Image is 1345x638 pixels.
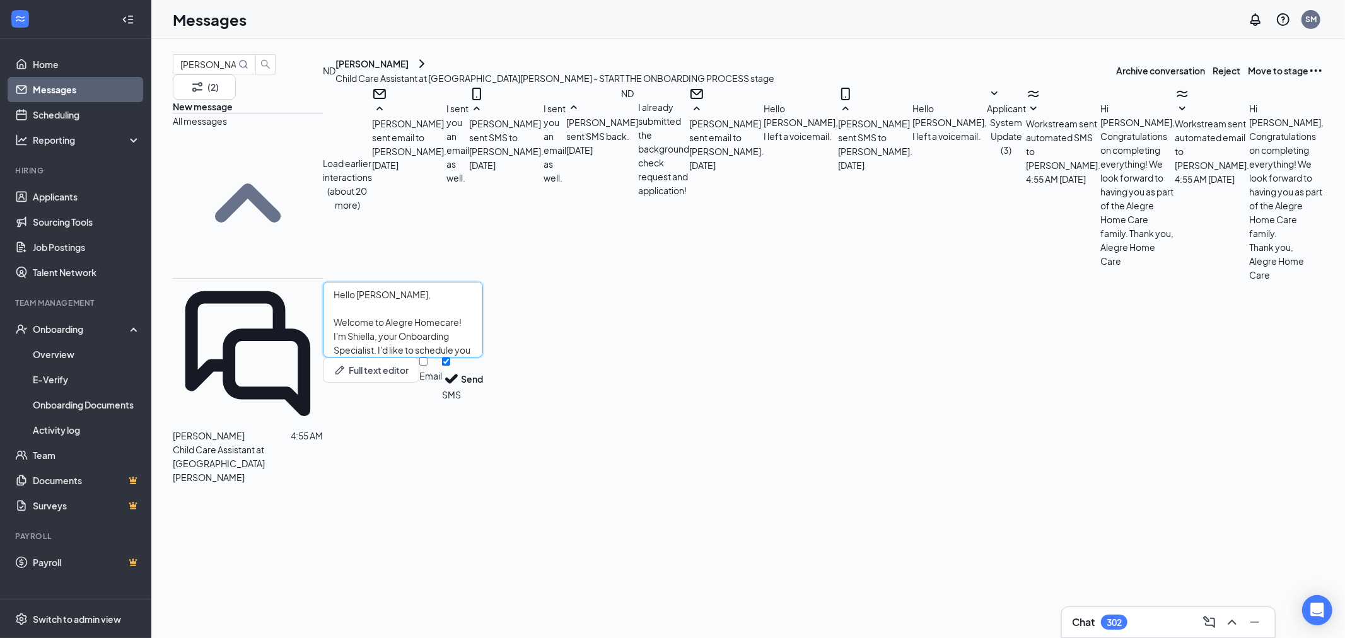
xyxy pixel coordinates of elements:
a: Talent Network [33,260,141,285]
div: Onboarding [33,323,130,335]
button: Move to stage [1248,64,1308,78]
h1: Messages [173,9,247,30]
button: Filter (2) [173,74,236,100]
span: Hi [PERSON_NAME], Congratulations on completing everything! We look forward to having you as part... [1100,103,1175,267]
button: search [255,54,276,74]
span: I sent you an email as well. [544,103,566,183]
input: SMS [442,357,450,366]
div: SM [1305,14,1317,25]
svg: Filter [190,79,205,95]
svg: Analysis [15,134,28,146]
span: [DATE] 4:55 AM [1026,172,1086,186]
button: Load earlier interactions (about 20 more) [323,156,372,212]
div: Payroll [15,531,138,542]
svg: Settings [15,613,28,625]
p: Alegre Home Care [1249,254,1324,282]
button: ChevronUp [1222,612,1242,632]
span: All messages [173,115,227,127]
span: Workstream sent automated email to [PERSON_NAME]. [1175,118,1249,171]
svg: DoubleChat [173,279,323,429]
span: [DATE] [838,158,865,172]
span: Hello [PERSON_NAME], I left a voicemail. [764,103,838,142]
span: [PERSON_NAME] sent email to [PERSON_NAME]. [689,118,764,157]
button: SmallChevronDownApplicant System Update (3) [987,86,1026,157]
span: I sent you an email as well. [446,103,469,183]
svg: WorkstreamLogo [1175,86,1190,101]
span: I already submitted the background check request and application! [638,101,689,196]
a: Sourcing Tools [33,209,141,235]
textarea: Hello [PERSON_NAME], Welcome to Alegre Homecare! I'm Shiella, your Onboarding Specialist. I'd lik... [323,282,483,357]
span: [DATE] [372,158,399,172]
svg: SmallChevronUp [566,100,581,115]
div: 302 [1107,617,1122,628]
div: ND [622,86,634,100]
button: Full text editorPen [323,357,419,383]
svg: Ellipses [1308,63,1324,78]
input: Search [180,57,236,71]
svg: Collapse [122,13,134,26]
button: Archive conversation [1116,64,1205,78]
div: Open Intercom Messenger [1302,595,1332,625]
svg: MobileSms [838,86,853,101]
span: Hello [PERSON_NAME], I left a voicemail. [912,103,987,142]
button: Reject [1213,64,1240,78]
div: ND [323,64,335,78]
svg: Minimize [1247,615,1262,630]
p: Child Care Assistant at [GEOGRAPHIC_DATA][PERSON_NAME] [173,443,323,484]
svg: SmallChevronUp [469,101,484,117]
a: SurveysCrown [33,493,141,518]
svg: Email [372,86,387,101]
a: PayrollCrown [33,550,141,575]
div: Hiring [15,165,138,176]
span: [DATE] 4:55 AM [1175,172,1235,186]
svg: SmallChevronDown [1026,101,1041,117]
svg: UserCheck [15,323,28,335]
svg: SmallChevronUp [372,101,387,117]
button: Send [461,357,483,401]
span: search [256,59,275,69]
span: [PERSON_NAME] sent email to [PERSON_NAME]. [372,118,446,157]
a: Applicants [33,184,141,209]
svg: QuestionInfo [1276,12,1291,27]
h3: Chat [1072,615,1095,629]
svg: SmallChevronDown [1175,101,1190,117]
a: Scheduling [33,102,141,127]
div: [PERSON_NAME] [335,57,409,70]
svg: WorkstreamLogo [14,13,26,25]
p: Child Care Assistant at [GEOGRAPHIC_DATA][PERSON_NAME] - START THE ONBOARDING PROCESS stage [335,71,774,85]
input: Email [419,357,428,366]
a: Activity log [33,417,141,443]
svg: Pen [334,364,346,376]
p: Congratulations on completing everything! We look forward to having you as part of the Alegre Hom... [1249,129,1324,240]
button: New message [173,100,233,113]
svg: SmallChevronDown [987,86,1002,101]
button: ComposeMessage [1199,612,1220,632]
span: [PERSON_NAME] sent SMS back. [566,117,638,142]
div: Email [419,369,442,382]
svg: ComposeMessage [1202,615,1217,630]
a: Onboarding Documents [33,392,141,417]
svg: ChevronUp [1225,615,1240,630]
svg: ChevronRight [414,56,429,71]
p: Hi [PERSON_NAME], [1249,101,1324,129]
svg: Email [689,86,704,101]
a: Overview [33,342,141,367]
div: Team Management [15,298,138,308]
span: [DATE] [469,158,496,172]
div: Switch to admin view [33,613,121,625]
a: Job Postings [33,235,141,260]
p: 4:55 AM [291,429,323,443]
div: Reporting [33,134,141,146]
svg: SmallChevronUp [689,101,704,117]
svg: Notifications [1248,12,1263,27]
svg: SmallChevronUp [173,128,323,278]
svg: MobileSms [469,86,484,101]
button: Minimize [1245,612,1265,632]
svg: MagnifyingGlass [238,59,248,69]
span: [DATE] [566,143,593,157]
span: [PERSON_NAME] sent SMS to [PERSON_NAME]. [838,118,912,157]
a: Messages [33,77,141,102]
a: Home [33,52,141,77]
svg: Checkmark [442,369,461,388]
